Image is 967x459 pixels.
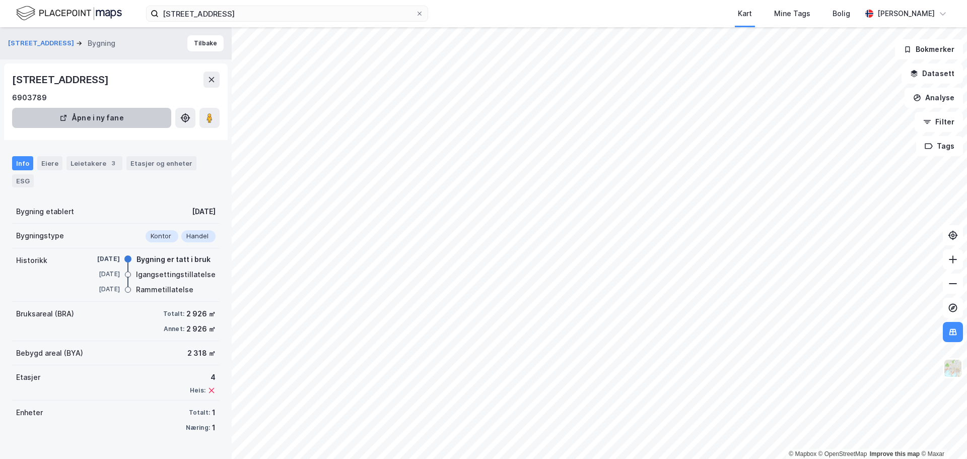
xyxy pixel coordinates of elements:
div: [DATE] [80,285,120,294]
div: [DATE] [80,270,120,279]
div: Totalt: [163,310,184,318]
iframe: Chat Widget [917,411,967,459]
button: Filter [915,112,963,132]
div: Bygning [88,37,115,49]
div: [DATE] [192,206,216,218]
div: Totalt: [189,409,210,417]
div: Bolig [833,8,850,20]
div: 4 [190,371,216,383]
a: Mapbox [789,450,816,457]
button: Analyse [905,88,963,108]
div: Bruksareal (BRA) [16,308,74,320]
div: Heis: [190,386,205,395]
div: Annet: [164,325,184,333]
div: Info [12,156,33,170]
div: ESG [12,174,34,187]
button: [STREET_ADDRESS] [8,38,76,48]
div: 1 [212,422,216,434]
div: Kontrollprogram for chat [917,411,967,459]
img: Z [943,359,962,378]
div: 2 318 ㎡ [187,347,216,359]
div: [DATE] [80,254,120,264]
div: Rammetillatelse [136,284,193,296]
div: Igangsettingstillatelse [136,269,216,281]
div: Leietakere [66,156,122,170]
div: Bebygd areal (BYA) [16,347,83,359]
div: Enheter [16,407,43,419]
div: Historikk [16,254,47,267]
div: 2 926 ㎡ [186,323,216,335]
div: Bygningstype [16,230,64,242]
input: Søk på adresse, matrikkel, gårdeiere, leietakere eller personer [159,6,416,21]
div: Kart [738,8,752,20]
div: 1 [212,407,216,419]
button: Åpne i ny fane [12,108,171,128]
div: Mine Tags [774,8,810,20]
div: [PERSON_NAME] [877,8,935,20]
div: Etasjer og enheter [130,159,192,168]
div: Eiere [37,156,62,170]
div: [STREET_ADDRESS] [12,72,111,88]
div: Bygning etablert [16,206,74,218]
div: 2 926 ㎡ [186,308,216,320]
div: 6903789 [12,92,47,104]
button: Tags [916,136,963,156]
a: OpenStreetMap [818,450,867,457]
button: Bokmerker [895,39,963,59]
img: logo.f888ab2527a4732fd821a326f86c7f29.svg [16,5,122,22]
a: Improve this map [870,450,920,457]
button: Datasett [902,63,963,84]
button: Tilbake [187,35,224,51]
div: Bygning er tatt i bruk [136,253,211,266]
div: Næring: [186,424,210,432]
div: Etasjer [16,371,40,383]
div: 3 [108,158,118,168]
